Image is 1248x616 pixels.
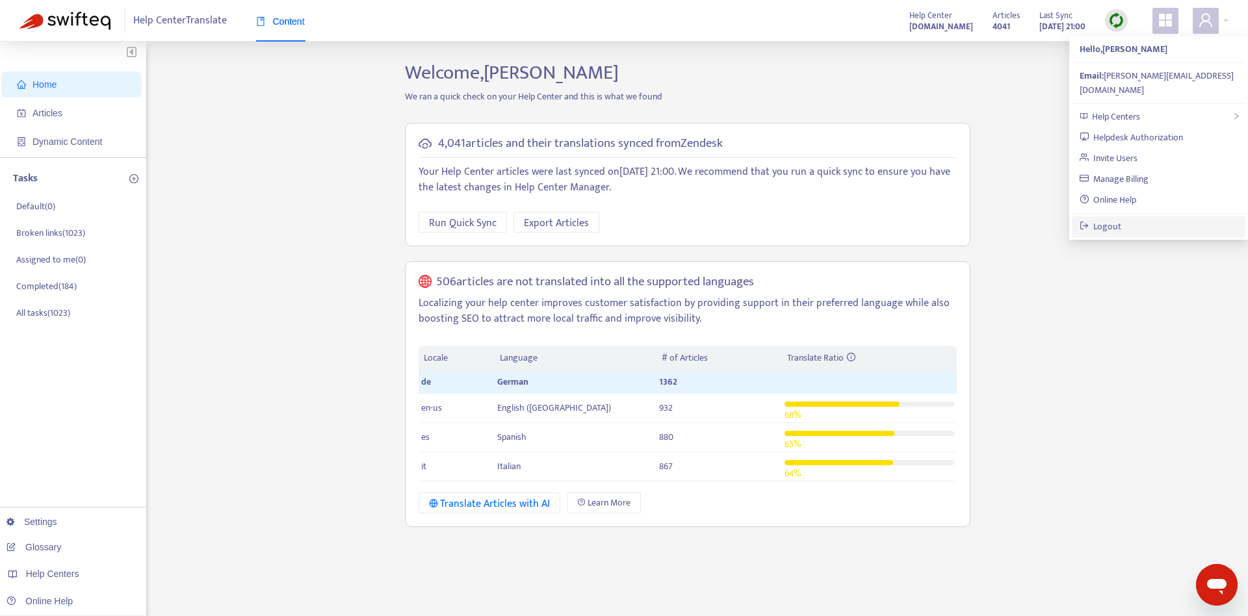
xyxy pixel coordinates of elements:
div: [PERSON_NAME][EMAIL_ADDRESS][DOMAIN_NAME] [1080,69,1238,97]
span: Help Centers [1092,109,1140,124]
span: cloud-sync [419,137,432,150]
p: We ran a quick check on your Help Center and this is what we found [395,90,980,103]
button: Run Quick Sync [419,212,507,233]
span: global [419,275,432,290]
p: Default ( 0 ) [16,199,55,213]
a: Learn More [567,493,641,513]
span: Help Centers [26,569,79,579]
span: it [421,459,426,474]
a: Glossary [6,542,61,552]
iframe: Button to launch messaging window [1196,564,1238,606]
a: Manage Billing [1080,172,1149,186]
p: Tasks [13,171,38,186]
a: [DOMAIN_NAME] [909,19,973,34]
span: 880 [659,430,673,444]
span: Home [32,79,57,90]
strong: [DOMAIN_NAME] [909,19,973,34]
img: Swifteq [19,12,110,30]
span: Italian [497,459,521,474]
span: user [1198,12,1214,28]
p: Your Help Center articles were last synced on [DATE] 21:00 . We recommend that you run a quick sy... [419,164,957,196]
span: book [256,17,265,26]
span: 65 % [785,437,801,452]
a: Online Help [6,596,73,606]
button: Export Articles [513,212,599,233]
strong: 4041 [993,19,1010,34]
span: Spanish [497,430,526,444]
strong: Email: [1080,68,1104,83]
a: Logout [1080,219,1122,234]
h5: 506 articles are not translated into all the supported languages [436,275,754,290]
p: All tasks ( 1023 ) [16,306,70,320]
span: container [17,137,26,146]
div: Translate Ratio [787,351,951,365]
a: Online Help [1080,192,1137,207]
span: es [421,430,430,444]
span: de [421,374,431,389]
span: Help Center Translate [133,8,227,33]
span: Help Center [909,8,952,23]
a: Settings [6,517,57,527]
span: account-book [17,109,26,118]
strong: [DATE] 21:00 [1039,19,1085,34]
strong: Hello, [PERSON_NAME] [1080,42,1167,57]
img: sync.dc5367851b00ba804db3.png [1108,12,1124,29]
span: German [497,374,528,389]
p: Broken links ( 1023 ) [16,226,85,240]
span: plus-circle [129,174,138,183]
span: Welcome, [PERSON_NAME] [405,57,619,89]
span: 64 % [785,466,801,481]
span: Articles [32,108,62,118]
span: Articles [993,8,1020,23]
span: 932 [659,400,673,415]
button: Translate Articles with AI [419,493,561,513]
span: English ([GEOGRAPHIC_DATA]) [497,400,611,415]
th: # of Articles [656,346,782,371]
span: Export Articles [524,215,589,231]
span: Dynamic Content [32,136,102,147]
span: home [17,80,26,89]
span: right [1232,112,1240,120]
span: Content [256,16,305,27]
span: Run Quick Sync [429,215,497,231]
p: Completed ( 184 ) [16,279,77,293]
span: Learn More [588,496,630,510]
p: Localizing your help center improves customer satisfaction by providing support in their preferre... [419,296,957,327]
div: Translate Articles with AI [429,496,551,512]
span: appstore [1158,12,1173,28]
span: Last Sync [1039,8,1072,23]
span: 867 [659,459,673,474]
p: Assigned to me ( 0 ) [16,253,86,266]
span: en-us [421,400,442,415]
a: Invite Users [1080,151,1138,166]
h5: 4,041 articles and their translations synced from Zendesk [438,136,723,151]
a: Helpdesk Authorization [1080,130,1184,145]
th: Language [495,346,656,371]
th: Locale [419,346,495,371]
span: 68 % [785,407,801,422]
span: 1362 [659,374,677,389]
